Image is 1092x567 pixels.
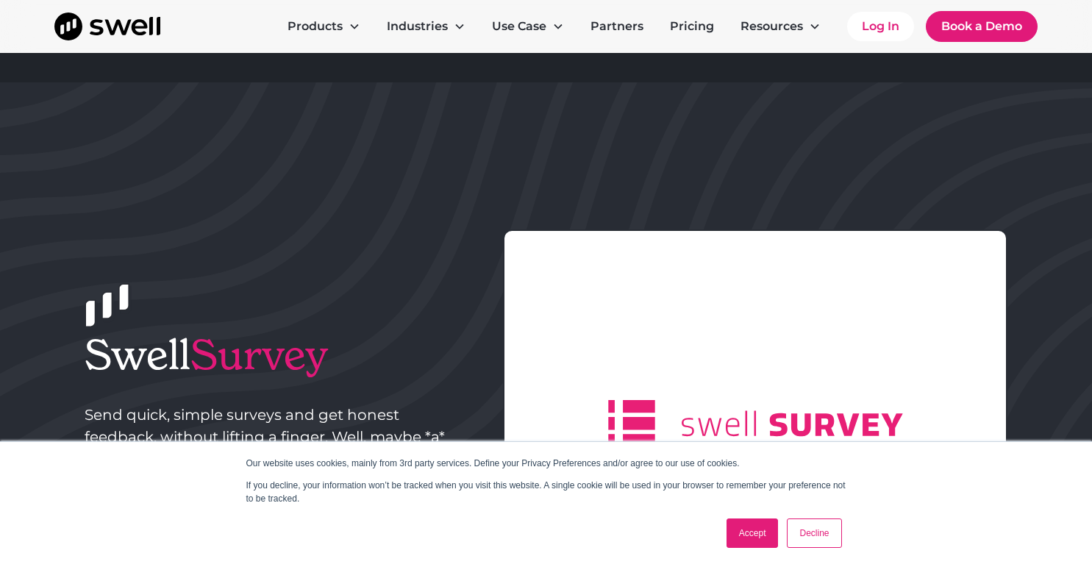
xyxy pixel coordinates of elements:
[190,329,328,381] span: Survey
[246,479,846,505] p: If you decline, your information won’t be tracked when you visit this website. A single cookie wi...
[787,518,841,548] a: Decline
[492,18,546,35] div: Use Case
[729,12,832,41] div: Resources
[579,12,655,41] a: Partners
[741,18,803,35] div: Resources
[85,404,463,470] p: Send quick, simple surveys and get honest feedback, without lifting a finger. Well, maybe *a* fin...
[246,457,846,470] p: Our website uses cookies, mainly from 3rd party services. Define your Privacy Preferences and/or ...
[926,11,1038,42] a: Book a Demo
[658,12,726,41] a: Pricing
[847,12,914,41] a: Log In
[54,13,160,40] a: home
[276,12,372,41] div: Products
[375,12,477,41] div: Industries
[480,12,576,41] div: Use Case
[288,18,343,35] div: Products
[85,330,463,379] h1: Swell
[727,518,779,548] a: Accept
[387,18,448,35] div: Industries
